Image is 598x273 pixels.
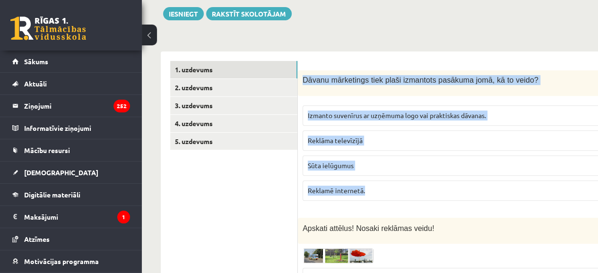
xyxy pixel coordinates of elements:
[24,95,130,117] legend: Ziņojumi
[24,235,50,243] span: Atzīmes
[12,73,130,94] a: Aktuāli
[12,184,130,205] a: Digitālie materiāli
[12,139,130,161] a: Mācību resursi
[170,61,297,78] a: 1. uzdevums
[170,97,297,114] a: 3. uzdevums
[113,100,130,112] i: 252
[24,168,98,177] span: [DEMOGRAPHIC_DATA]
[170,133,297,150] a: 5. uzdevums
[24,190,80,199] span: Digitālie materiāli
[12,162,130,183] a: [DEMOGRAPHIC_DATA]
[303,76,538,84] span: Dāvanu mārketings tiek plaši izmantots pasākuma jomā, kā to veido?
[24,79,47,88] span: Aktuāli
[10,17,86,40] a: Rīgas 1. Tālmācības vidusskola
[12,117,130,139] a: Informatīvie ziņojumi
[12,95,130,117] a: Ziņojumi252
[170,79,297,96] a: 2. uzdevums
[308,111,486,119] span: Izmanto suvenīrus ar uzņēmuma logo vai praktiskas dāvanas.
[308,161,354,170] span: Sūta ielūgumus
[12,206,130,228] a: Maksājumi1
[24,146,70,154] span: Mācību resursi
[206,7,292,20] a: Rakstīt skolotājam
[24,257,99,265] span: Motivācijas programma
[308,186,365,195] span: Reklamē internetā.
[163,7,204,20] button: Iesniegt
[308,136,363,145] span: Reklāma televīzījā
[117,211,130,223] i: 1
[303,248,373,263] img: Ekr%C4%81nuz%C5%86%C4%93mums_2024-08-03_160833.png
[24,57,48,66] span: Sākums
[24,206,130,228] legend: Maksājumi
[12,51,130,72] a: Sākums
[303,224,434,232] span: Apskati attēlus! Nosaki reklāmas veidu!
[12,250,130,272] a: Motivācijas programma
[24,117,130,139] legend: Informatīvie ziņojumi
[170,115,297,132] a: 4. uzdevums
[12,228,130,250] a: Atzīmes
